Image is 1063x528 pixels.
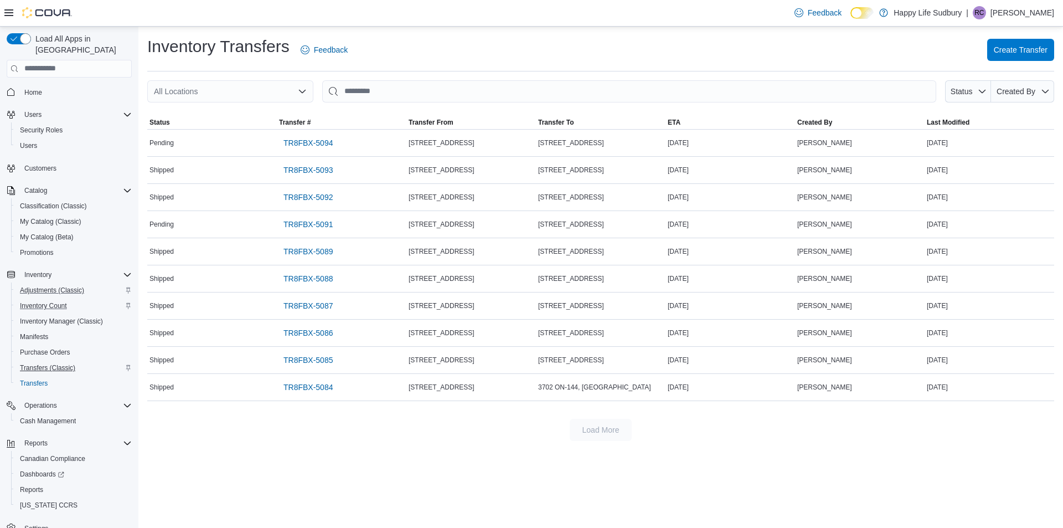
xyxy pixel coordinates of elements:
button: Adjustments (Classic) [11,283,136,298]
span: Feedback [314,44,348,55]
button: Security Roles [11,122,136,138]
div: [DATE] [665,381,795,394]
button: Cash Management [11,413,136,429]
span: Shipped [149,383,174,392]
span: Cash Management [16,414,132,428]
button: Catalog [2,183,136,198]
a: TR8FBX-5085 [279,349,337,371]
span: Inventory Count [20,301,67,310]
span: Feedback [808,7,842,18]
span: Dashboards [20,470,64,479]
span: [PERSON_NAME] [797,166,852,175]
span: Inventory [20,268,132,281]
div: [DATE] [925,353,1054,367]
a: Security Roles [16,124,67,137]
button: Operations [20,399,61,412]
span: Promotions [16,246,132,259]
span: Load All Apps in [GEOGRAPHIC_DATA] [31,33,132,55]
button: Create Transfer [987,39,1054,61]
span: Home [20,85,132,99]
span: TR8FBX-5093 [283,165,333,176]
span: [STREET_ADDRESS] [409,193,474,202]
div: [DATE] [925,299,1054,312]
span: Security Roles [20,126,63,135]
button: Transfers (Classic) [11,360,136,376]
a: Dashboards [16,468,69,481]
a: TR8FBX-5084 [279,376,337,398]
span: [STREET_ADDRESS] [538,274,604,283]
span: [STREET_ADDRESS] [409,383,474,392]
span: [STREET_ADDRESS] [538,301,604,310]
button: ETA [665,116,795,129]
span: Operations [20,399,132,412]
button: Last Modified [925,116,1054,129]
span: Created By [997,87,1035,96]
span: Reports [24,439,48,448]
button: Open list of options [298,87,307,96]
span: Transfer # [279,118,311,127]
a: Classification (Classic) [16,199,91,213]
a: Feedback [790,2,846,24]
button: Transfer From [406,116,536,129]
div: [DATE] [665,326,795,340]
a: My Catalog (Beta) [16,230,78,244]
p: Happy Life Sudbury [894,6,962,19]
span: RC [974,6,984,19]
a: Canadian Compliance [16,452,90,465]
span: Customers [24,164,56,173]
span: My Catalog (Beta) [20,233,74,242]
button: Transfer # [277,116,406,129]
p: | [966,6,968,19]
span: [STREET_ADDRESS] [538,329,604,337]
a: Users [16,139,42,152]
button: Operations [2,398,136,413]
span: 3702 ON-144, [GEOGRAPHIC_DATA] [538,383,651,392]
span: Operations [24,401,57,410]
img: Cova [22,7,72,18]
span: [PERSON_NAME] [797,139,852,147]
span: Classification (Classic) [20,202,87,211]
span: Security Roles [16,124,132,137]
a: Manifests [16,330,53,344]
span: Washington CCRS [16,499,132,512]
a: Inventory Count [16,299,71,312]
span: Reports [20,437,132,450]
a: TR8FBX-5092 [279,186,337,208]
a: Cash Management [16,414,80,428]
button: Status [945,80,991,102]
button: Inventory Count [11,298,136,314]
span: [PERSON_NAME] [797,220,852,229]
button: Transfers [11,376,136,391]
span: TR8FBX-5087 [283,300,333,311]
span: [PERSON_NAME] [797,274,852,283]
span: Users [20,141,37,150]
button: Inventory Manager (Classic) [11,314,136,329]
span: My Catalog (Beta) [16,230,132,244]
span: Manifests [16,330,132,344]
button: Users [11,138,136,153]
span: Transfers [20,379,48,388]
span: [STREET_ADDRESS] [409,220,474,229]
div: [DATE] [665,353,795,367]
a: TR8FBX-5086 [279,322,337,344]
div: [DATE] [665,245,795,258]
a: Feedback [296,39,352,61]
span: Transfer From [409,118,453,127]
span: [STREET_ADDRESS] [538,139,604,147]
span: Shipped [149,301,174,310]
span: Shipped [149,329,174,337]
a: Inventory Manager (Classic) [16,315,107,328]
button: Catalog [20,184,51,197]
div: [DATE] [925,326,1054,340]
div: [DATE] [925,136,1054,150]
button: Reports [20,437,52,450]
button: Manifests [11,329,136,345]
span: Promotions [20,248,54,257]
span: TR8FBX-5086 [283,327,333,339]
span: Users [16,139,132,152]
span: Created By [797,118,832,127]
div: [DATE] [665,299,795,312]
div: [DATE] [665,163,795,177]
div: [DATE] [925,272,1054,285]
button: Reports [11,482,136,498]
